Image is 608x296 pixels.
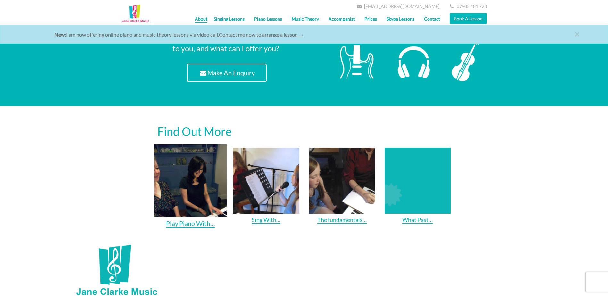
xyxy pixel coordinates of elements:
[249,11,287,27] a: Piano Lessons
[233,148,299,214] img: carousel-spacer-sq.gif
[121,5,150,23] img: Music Lessons Kent
[360,11,382,27] a: Prices
[287,11,324,27] a: Music Theory
[233,148,299,224] a: Sing With…
[382,11,419,27] a: Skype Lessons
[309,148,375,224] a: The fundamentals…
[324,11,360,27] a: Accompanist
[419,11,445,27] a: Contact
[153,125,455,138] h2: Find Out More
[385,148,451,214] img: carousel-spacer-sq.gif
[450,13,487,24] a: Book A Lesson
[574,29,597,45] a: close
[154,144,227,217] img: carousel-spacer-sq.gif
[385,148,451,224] a: What Past…
[54,31,66,37] strong: New:
[209,11,249,27] a: Singing Lessons
[309,148,375,214] img: carousel-spacer-sq.gif
[219,31,304,37] a: Contact me now to arrange a lesson →
[154,144,227,228] a: Play Piano With…
[195,11,207,23] a: About
[187,64,267,82] a: Make An Enquiry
